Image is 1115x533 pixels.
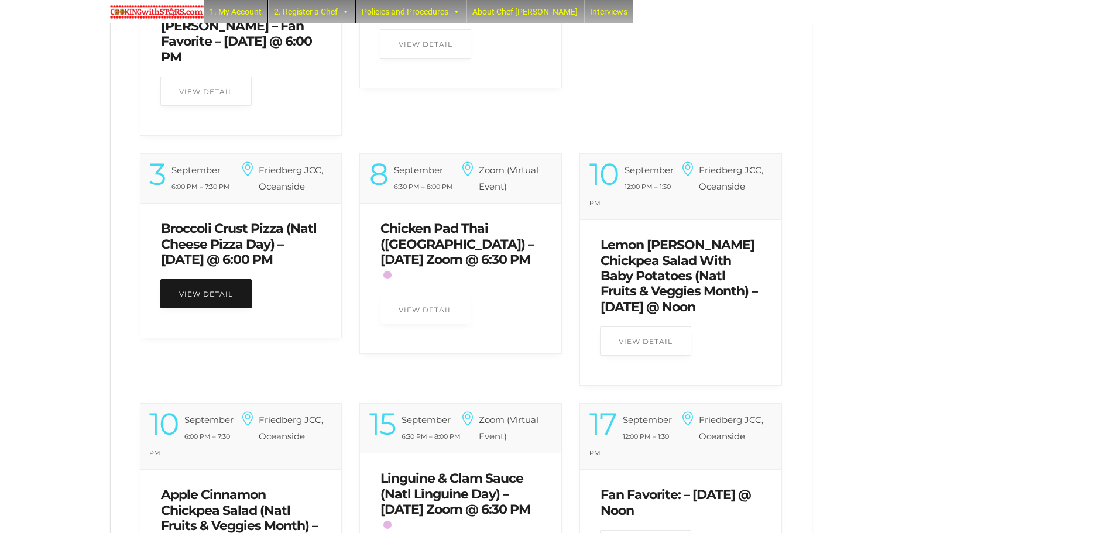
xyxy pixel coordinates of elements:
div: 10 [149,412,178,436]
a: View Detail [160,279,252,308]
div: 8 [369,162,387,186]
a: Linguine & Clam Sauce (Natl Linguine Day) – [DATE] Zoom @ 6:30 PM [380,470,530,517]
div: September [171,162,221,178]
h6: Zoom (Virtual Event) [479,412,538,444]
h6: Friedberg JCC, Oceanside [259,412,323,444]
div: 6:30 PM – 8:00 PM [369,428,461,445]
a: View Detail [600,326,691,356]
h6: Zoom (Virtual Event) [479,162,538,194]
div: September [402,412,451,428]
a: Fan Favorite: – [DATE] @ Noon [601,487,751,518]
div: September [625,162,674,178]
div: 15 [369,412,395,436]
h6: Friedberg JCC, Oceanside [699,412,763,444]
a: View Detail [380,295,471,324]
a: Chicken Pad Thai ([GEOGRAPHIC_DATA]) – [DATE] Zoom @ 6:30 PM [380,221,534,267]
div: 6:00 PM – 7:30 PM [149,428,241,461]
h6: Friedberg JCC, Oceanside [699,162,763,194]
div: September [623,412,672,428]
div: 17 [589,412,616,436]
div: September [184,412,234,428]
a: View Detail [160,77,252,106]
img: Chef Paula's Cooking With Stars [110,5,204,19]
div: September [394,162,443,178]
a: [PERSON_NAME] – Fan Favorite – [DATE] @ 6:00 PM [161,18,312,65]
h6: Friedberg JCC, Oceanside [259,162,323,194]
div: 6:00 PM – 7:30 PM [149,178,241,195]
div: 12:00 PM – 1:30 PM [589,178,681,211]
div: 10 [589,162,618,186]
a: Broccoli Crust Pizza (Natl Cheese Pizza Day) – [DATE] @ 6:00 PM [161,221,317,267]
div: 6:30 PM – 8:00 PM [369,178,461,195]
a: View Detail [380,29,471,59]
a: Lemon [PERSON_NAME] Chickpea Salad With Baby Potatoes (Natl Fruits & Veggies Month) – [DATE] @ Noon [601,237,757,315]
div: 12:00 PM – 1:30 PM [589,428,681,461]
div: 3 [149,162,165,186]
